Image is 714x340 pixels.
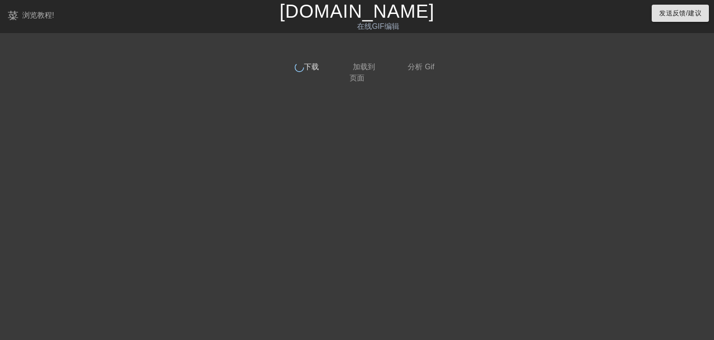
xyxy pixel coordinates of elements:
span: 分析 Gif [408,63,434,71]
a: [DOMAIN_NAME] [279,1,434,21]
a: 浏览教程! [7,9,54,23]
span: 菜单_book [7,9,19,20]
div: 在线GIF编辑 [243,21,514,32]
span: 加载到页面 [350,63,375,82]
span: 下载 [304,63,319,71]
span: 发送反馈/建议 [659,7,701,19]
button: 发送反馈/建议 [652,5,709,22]
div: 浏览教程! [22,11,54,19]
